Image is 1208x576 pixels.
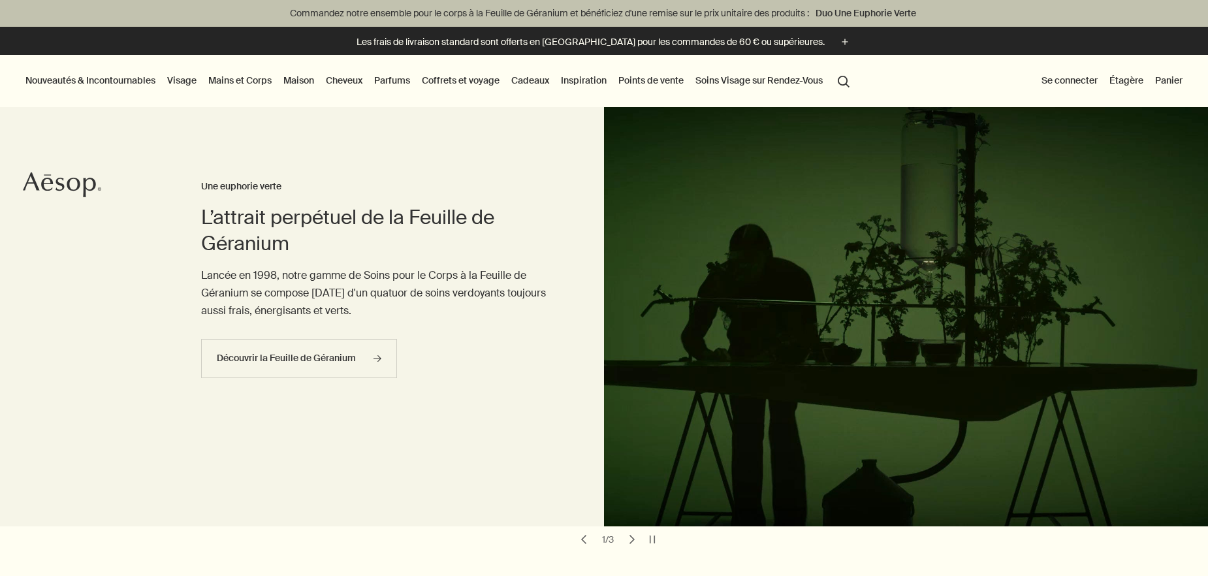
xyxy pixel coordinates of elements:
a: Étagère [1107,72,1146,89]
button: previous slide [575,530,593,549]
a: Inspiration [558,72,609,89]
button: Points de vente [616,72,686,89]
svg: Aesop [23,172,101,198]
a: Aesop [23,172,101,201]
div: 1 / 3 [598,534,618,545]
a: Découvrir la Feuille de Géranium [201,339,397,378]
p: Commandez notre ensemble pour le corps à la Feuille de Géranium et bénéficiez d'une remise sur le... [13,7,1195,20]
nav: primary [23,55,855,107]
a: Mains et Corps [206,72,274,89]
p: Les frais de livraison standard sont offerts en [GEOGRAPHIC_DATA] pour les commandes de 60 € ou s... [357,35,825,49]
a: Cadeaux [509,72,552,89]
a: Coffrets et voyage [419,72,502,89]
button: Nouveautés & Incontournables [23,72,158,89]
a: Maison [281,72,317,89]
a: Visage [165,72,199,89]
button: pause [643,530,661,549]
button: next slide [623,530,641,549]
nav: supplementary [1039,55,1185,107]
a: Cheveux [323,72,365,89]
button: Panier [1152,72,1185,89]
button: Lancer une recherche [832,68,855,93]
button: Se connecter [1039,72,1100,89]
a: Duo Une Euphorie Verte [813,6,919,20]
h2: L’attrait perpétuel de la Feuille de Géranium [201,204,552,257]
a: Parfums [372,72,413,89]
p: Lancée en 1998, notre gamme de Soins pour le Corps à la Feuille de Géranium se compose [DATE] d'u... [201,266,552,320]
a: Soins Visage sur Rendez-Vous [693,72,825,89]
button: Les frais de livraison standard sont offerts en [GEOGRAPHIC_DATA] pour les commandes de 60 € ou s... [357,35,852,50]
h3: Une euphorie verte [201,179,552,195]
